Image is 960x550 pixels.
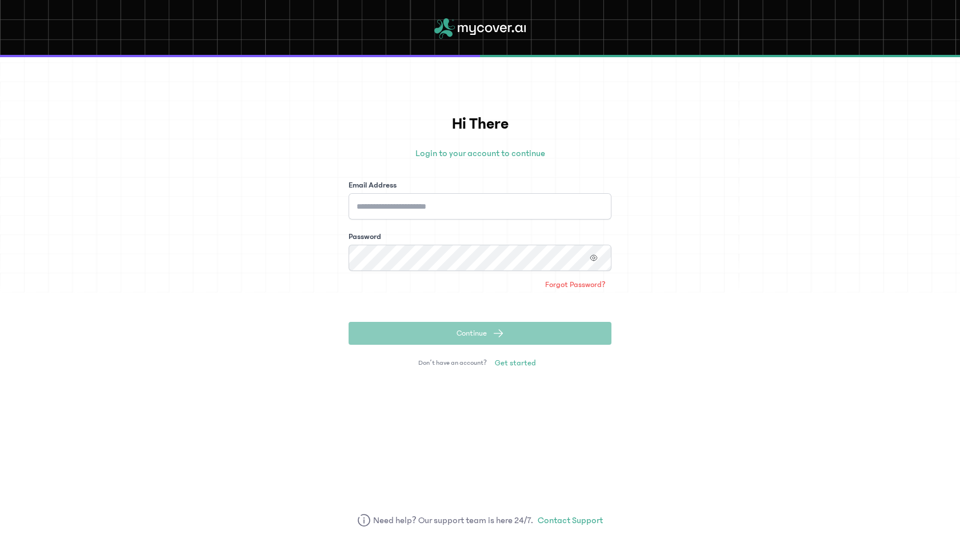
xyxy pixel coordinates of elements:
span: Forgot Password? [545,279,606,290]
a: Forgot Password? [539,276,611,294]
span: Don’t have an account? [418,358,487,368]
a: Contact Support [538,513,603,527]
label: Email Address [349,180,397,191]
span: Continue [457,328,487,339]
p: Login to your account to continue [349,146,611,160]
a: Get started [489,354,542,372]
button: Continue [349,322,611,345]
span: Need help? Our support team is here 24/7. [373,513,534,527]
h1: Hi There [349,112,611,136]
span: Get started [495,357,536,369]
label: Password [349,231,381,242]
